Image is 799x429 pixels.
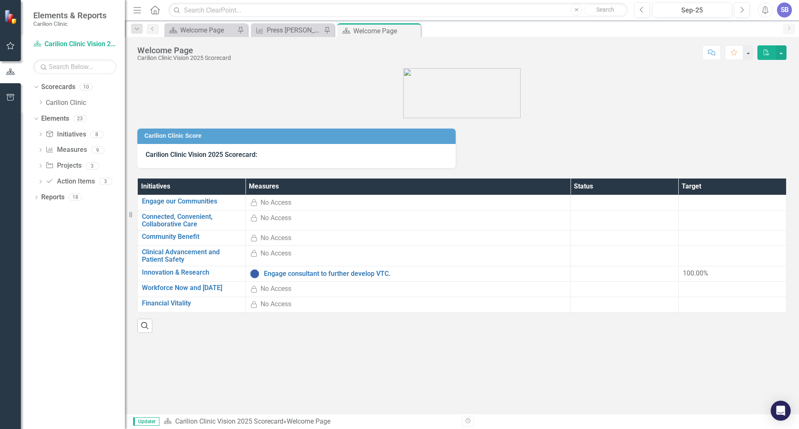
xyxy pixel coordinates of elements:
div: Welcome Page [180,25,235,35]
div: No Access [261,233,291,243]
input: Search ClearPoint... [169,3,628,17]
a: Workforce Now and [DATE] [142,284,241,292]
button: Sep-25 [652,2,732,17]
a: Carilion Clinic [46,98,125,108]
img: ClearPoint Strategy [4,10,19,24]
a: Measures [45,145,87,155]
a: Press [PERSON_NAME]: Friendliness & courtesy of care provider [253,25,322,35]
a: Innovation & Research [142,269,241,276]
div: 18 [69,194,82,201]
div: Welcome Page [137,46,231,55]
td: Double-Click to Edit Right Click for Context Menu [138,195,246,211]
td: Double-Click to Edit Right Click for Context Menu [138,211,246,231]
a: Engage consultant to further develop VTC. [264,270,566,278]
div: Sep-25 [655,5,729,15]
a: Elements [41,114,69,124]
div: Open Intercom Messenger [771,401,791,421]
button: Search [584,4,626,16]
td: Double-Click to Edit Right Click for Context Menu [138,281,246,297]
a: Scorecards [41,82,75,92]
a: Financial Vitality [142,300,241,307]
a: Welcome Page [166,25,235,35]
td: Double-Click to Edit Right Click for Context Menu [138,297,246,312]
a: Engage our Communities [142,198,241,205]
img: carilion%20clinic%20logo%202.0.png [403,68,521,118]
span: 100.00% [683,269,708,277]
div: 10 [79,84,93,91]
a: Action Items [45,177,94,186]
small: Carilion Clinic [33,20,107,27]
div: » [164,417,456,427]
button: SB [777,2,792,17]
a: Clinical Advancement and Patient Safety [142,248,241,263]
td: Double-Click to Edit Right Click for Context Menu [138,266,246,281]
div: No Access [261,198,291,208]
td: Double-Click to Edit Right Click for Context Menu [138,231,246,246]
div: 3 [99,178,112,185]
span: Elements & Reports [33,10,107,20]
div: 23 [73,115,87,122]
a: Reports [41,193,65,202]
a: Carilion Clinic Vision 2025 Scorecard [33,40,117,49]
div: No Access [261,300,291,309]
a: Connected, Convenient, Collaborative Care [142,213,241,228]
strong: Carilion Clinic Vision 2025 Scorecard: [146,151,257,159]
span: Search [596,6,614,13]
img: No Information [250,269,260,279]
a: Carilion Clinic Vision 2025 Scorecard [175,417,283,425]
div: Press [PERSON_NAME]: Friendliness & courtesy of care provider [267,25,322,35]
div: 9 [91,146,104,154]
td: Double-Click to Edit Right Click for Context Menu [246,266,571,281]
input: Search Below... [33,60,117,74]
a: Projects [45,161,81,171]
div: No Access [261,213,291,223]
div: Welcome Page [287,417,330,425]
a: Community Benefit [142,233,241,241]
a: Initiatives [45,130,86,139]
td: Double-Click to Edit Right Click for Context Menu [138,246,246,266]
span: Updater [133,417,159,426]
h3: Carilion Clinic Score [144,133,452,139]
div: 8 [90,131,104,138]
div: Carilion Clinic Vision 2025 Scorecard [137,55,231,61]
div: 3 [86,162,99,169]
div: No Access [261,284,291,294]
div: Welcome Page [353,26,419,36]
div: No Access [261,249,291,258]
